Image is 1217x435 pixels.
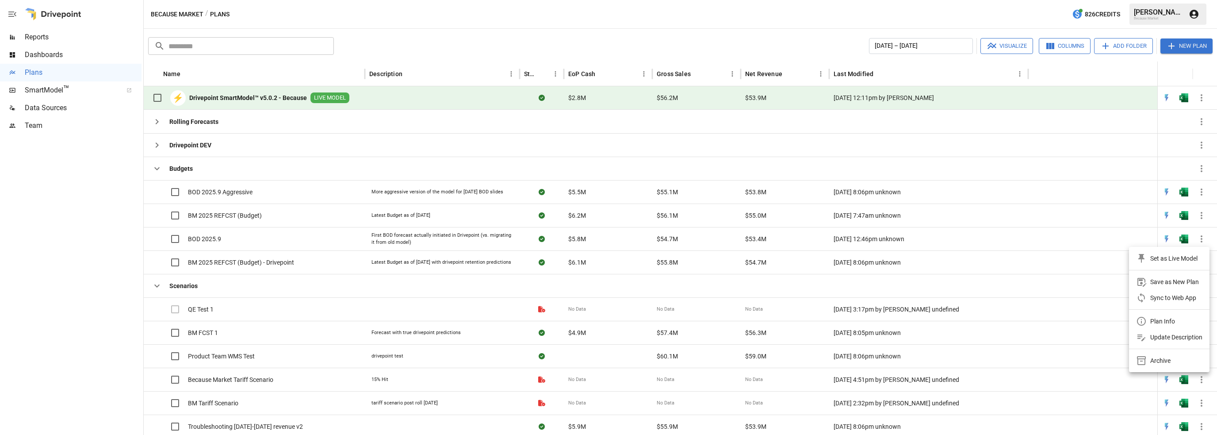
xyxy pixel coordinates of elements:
[1150,332,1202,343] div: Update Description
[1150,293,1196,303] div: Sync to Web App
[1150,277,1199,287] div: Save as New Plan
[1150,316,1175,327] div: Plan Info
[1150,355,1171,366] div: Archive
[1150,253,1198,264] div: Set as Live Model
